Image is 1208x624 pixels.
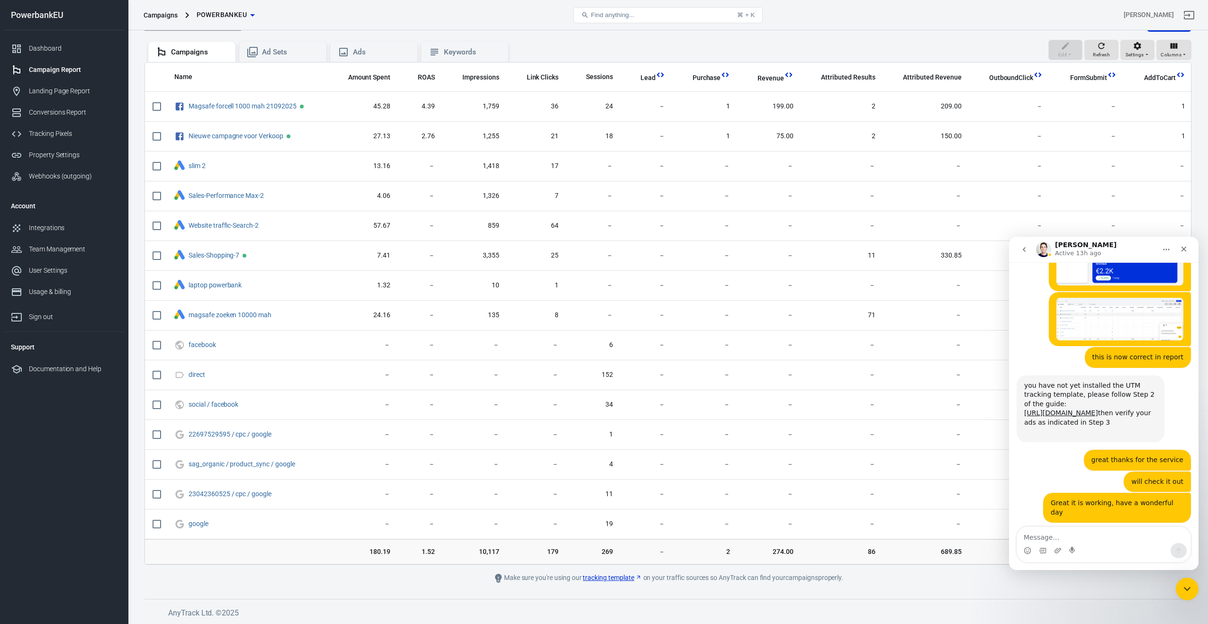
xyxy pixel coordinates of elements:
[680,400,730,410] span: －
[444,47,501,57] div: Keywords
[3,281,125,303] a: Usage & billing
[189,311,271,319] a: magsafe zoeken 10000 mah
[29,244,117,254] div: Team Management
[1144,73,1176,83] span: AddToCart
[189,222,260,229] span: Website traffic-Search-2
[3,166,125,187] a: Webhooks (outgoing)
[336,102,391,111] span: 45.28
[42,262,174,280] div: Great it is working, have a wonderful day
[574,340,613,350] span: 6
[891,161,961,171] span: －
[514,370,559,380] span: －
[174,399,185,410] svg: UTM & Web Traffic
[450,340,499,350] span: －
[628,281,665,290] span: －
[514,161,559,171] span: 17
[174,72,205,82] span: Name
[174,339,185,351] svg: UTM & Web Traffic
[189,222,259,229] a: Website traffic-Search-2
[174,101,185,112] svg: Facebook Ads
[189,460,295,468] a: sag_organic / product_sync / google
[1132,221,1186,231] span: －
[680,281,730,290] span: －
[189,430,271,438] a: 22697529595 / cpc / google
[1176,578,1199,600] iframe: Intercom live chat
[189,282,243,288] span: laptop powerbank
[189,490,271,498] a: 23042360525 / cpc / google
[680,430,730,439] span: －
[8,235,182,257] div: Derrick says…
[189,401,238,408] a: social / facebook
[450,400,499,410] span: －
[406,221,435,231] span: －
[45,310,53,318] button: Upload attachment
[680,102,730,111] span: 1
[514,132,559,141] span: 21
[680,191,730,201] span: －
[680,370,730,380] span: －
[527,73,559,82] span: Link Clicks
[1058,73,1107,83] span: FormSubmit
[29,223,117,233] div: Integrations
[174,220,185,231] div: Google Ads
[757,74,784,83] span: Revenue
[989,73,1033,83] span: OutboundClick
[586,72,613,82] span: Sessions
[418,71,435,83] span: The total return on ad spend
[809,281,875,290] span: －
[977,161,1043,171] span: －
[721,70,730,80] svg: This column is calculated from AnyTrack real-time data
[1126,51,1144,59] span: Settings
[189,132,283,140] a: Nieuwe campagne voor Verkoop
[189,371,205,378] a: direct
[15,172,89,180] a: [URL][DOMAIN_NAME]
[583,573,641,583] a: tracking template
[574,221,613,231] span: －
[406,400,435,410] span: －
[189,371,207,378] span: direct
[8,110,182,139] div: Derrick says…
[145,62,1191,564] div: scrollable content
[3,38,125,59] a: Dashboard
[46,5,108,12] h1: [PERSON_NAME]
[287,134,290,138] span: Active
[628,102,665,111] span: －
[189,192,265,199] span: Sales-Performance Max-2
[29,129,117,139] div: Tracking Pixels
[1156,40,1191,61] button: Columns
[406,102,435,111] span: 4.39
[336,311,391,320] span: 24.16
[628,251,665,260] span: －
[336,281,391,290] span: 1.32
[891,340,961,350] span: －
[29,86,117,96] div: Landing Page Report
[450,370,499,380] span: －
[197,9,247,21] span: PowerbankEU
[450,311,499,320] span: 135
[189,162,206,169] a: slim 2
[336,191,391,201] span: 4.06
[977,132,1043,141] span: －
[336,221,391,231] span: 57.67
[680,221,730,231] span: －
[745,72,784,84] span: Total revenue calculated by AnyTrack.
[977,281,1043,290] span: －
[891,102,961,111] span: 209.00
[628,311,665,320] span: －
[809,161,875,171] span: －
[3,239,125,260] a: Team Management
[745,161,793,171] span: －
[8,1,182,55] div: Derrick says…
[809,400,875,410] span: －
[34,256,182,286] div: Great it is working, have a wonderful day
[189,401,240,408] span: social / facebook
[628,161,665,171] span: －
[891,281,961,290] span: －
[3,123,125,144] a: Tracking Pixels
[574,430,613,439] span: 1
[6,4,24,22] button: go back
[144,10,178,20] div: Campaigns
[60,310,68,318] button: Start recording
[745,400,793,410] span: －
[514,251,559,260] span: 25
